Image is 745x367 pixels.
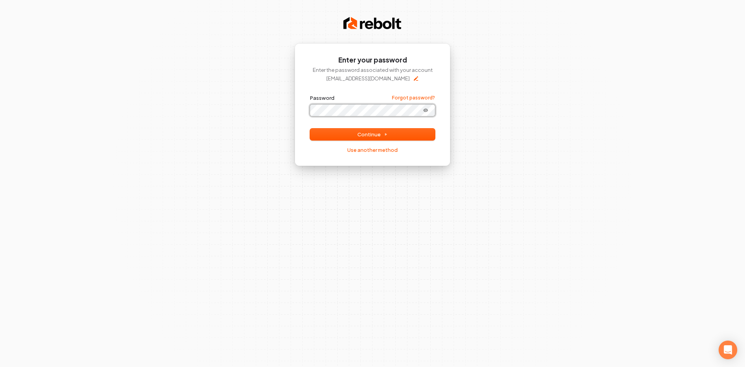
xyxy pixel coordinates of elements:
[310,129,435,140] button: Continue
[310,66,435,73] p: Enter the password associated with your account
[357,131,388,138] span: Continue
[347,146,398,153] a: Use another method
[343,16,402,31] img: Rebolt Logo
[392,95,435,101] a: Forgot password?
[326,75,410,82] p: [EMAIL_ADDRESS][DOMAIN_NAME]
[719,341,737,359] div: Open Intercom Messenger
[310,56,435,65] h1: Enter your password
[310,94,334,101] label: Password
[413,75,419,82] button: Edit
[418,106,433,115] button: Show password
